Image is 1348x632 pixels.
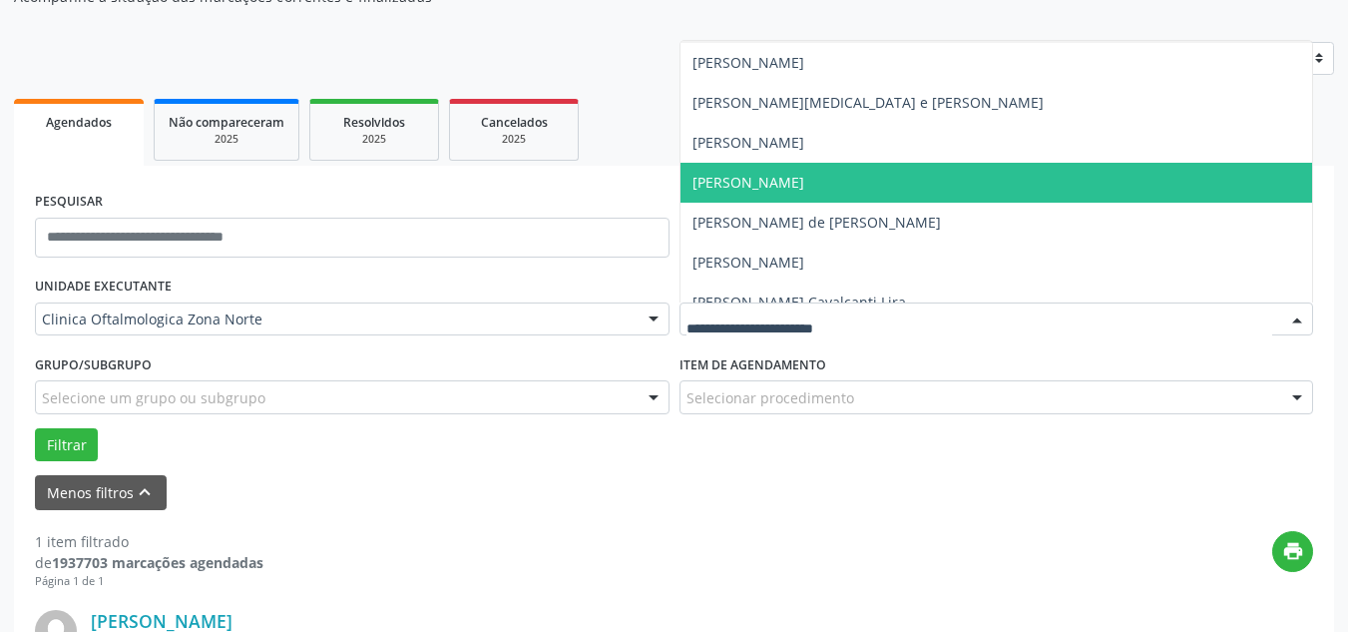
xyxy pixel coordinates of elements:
span: Agendados [46,114,112,131]
div: 2025 [169,132,284,147]
div: Página 1 de 1 [35,573,263,590]
span: [PERSON_NAME] [692,133,804,152]
span: Resolvidos [343,114,405,131]
label: UNIDADE EXECUTANTE [35,272,172,303]
span: Selecionar procedimento [686,387,854,408]
div: 1 item filtrado [35,531,263,552]
span: [PERSON_NAME] [692,253,804,272]
span: [PERSON_NAME] de [PERSON_NAME] [692,213,941,232]
span: [PERSON_NAME] [692,173,804,192]
button: print [1272,531,1313,572]
span: Cancelados [481,114,548,131]
i: print [1282,540,1304,562]
label: Item de agendamento [679,349,826,380]
button: Filtrar [35,428,98,462]
span: [PERSON_NAME] [692,53,804,72]
span: [PERSON_NAME][MEDICAL_DATA] e [PERSON_NAME] [692,93,1044,112]
a: [PERSON_NAME] [91,610,232,632]
label: PESQUISAR [35,187,103,218]
button: Menos filtroskeyboard_arrow_up [35,475,167,510]
strong: 1937703 marcações agendadas [52,553,263,572]
span: Clinica Oftalmologica Zona Norte [42,310,629,329]
span: Selecione um grupo ou subgrupo [42,387,265,408]
div: de [35,552,263,573]
span: Não compareceram [169,114,284,131]
div: 2025 [464,132,564,147]
div: 2025 [324,132,424,147]
span: [PERSON_NAME] Cavalcanti Lira [692,293,906,312]
i: keyboard_arrow_up [134,481,156,503]
label: Grupo/Subgrupo [35,349,152,380]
